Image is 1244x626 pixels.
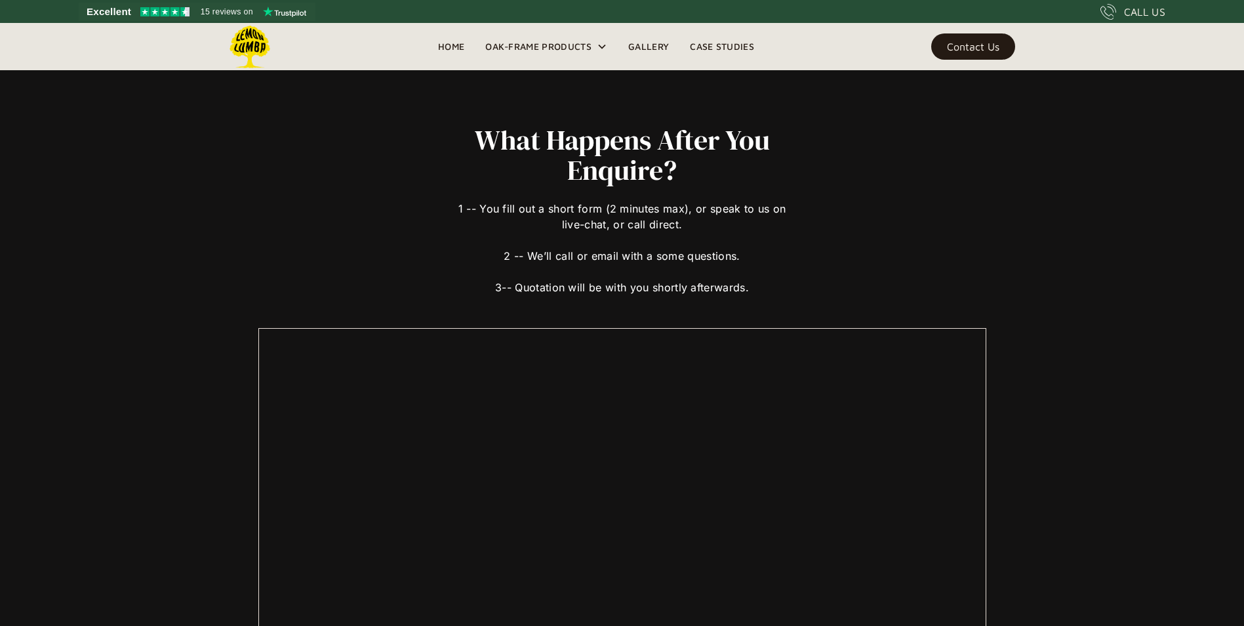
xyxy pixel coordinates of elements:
[453,125,792,185] h2: What Happens After You Enquire?
[453,185,792,295] div: 1 -- You fill out a short form (2 minutes max), or speak to us on live-chat, or call direct. 2 --...
[428,37,475,56] a: Home
[263,7,306,17] img: Trustpilot logo
[1124,4,1165,20] div: CALL US
[201,4,253,20] span: 15 reviews on
[1100,4,1165,20] a: CALL US
[618,37,679,56] a: Gallery
[87,4,131,20] span: Excellent
[140,7,190,16] img: Trustpilot 4.5 stars
[485,39,592,54] div: Oak-Frame Products
[931,33,1015,60] a: Contact Us
[947,42,999,51] div: Contact Us
[475,23,618,70] div: Oak-Frame Products
[679,37,765,56] a: Case Studies
[79,3,315,21] a: See Lemon Lumba reviews on Trustpilot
